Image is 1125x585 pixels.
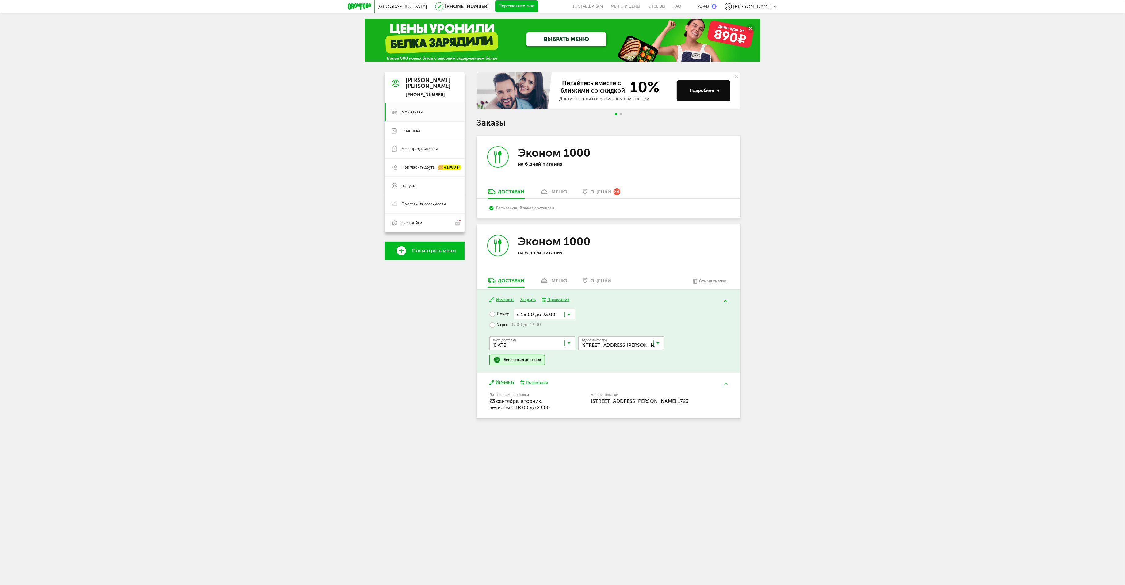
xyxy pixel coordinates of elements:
[590,189,611,195] span: Оценки
[402,109,423,115] span: Мои заказы
[406,78,451,90] div: [PERSON_NAME] [PERSON_NAME]
[489,319,541,330] label: Утро
[712,4,717,9] img: bonus_b.cdccf46.png
[385,177,465,195] a: Бонусы
[484,189,528,198] a: Доставки
[560,79,626,95] span: Питайтесь вместе с близкими со скидкой
[724,300,728,302] img: arrow-up-green.5eb5f82.svg
[620,113,622,115] span: Go to slide 2
[489,206,728,210] div: Весь текущий заказ доставлен.
[493,338,516,342] span: Дата доставки
[385,195,465,213] a: Программа лояльности
[445,3,489,9] a: [PHONE_NUMBER]
[677,80,730,101] button: Подробнее
[402,220,423,226] span: Настройки
[518,235,591,248] h3: Эконом 1000
[385,121,465,140] a: Подписка
[402,128,420,133] span: Подписка
[537,189,570,198] a: меню
[526,32,606,46] a: ВЫБРАТЬ МЕНЮ
[385,213,465,232] a: Настройки
[385,140,465,158] a: Мои предпочтения
[526,380,548,385] div: Пожелания
[590,278,611,284] span: Оценки
[493,356,501,364] img: done.51a953a.svg
[385,103,465,121] a: Мои заказы
[626,79,660,95] span: 10%
[504,357,541,362] div: Бесплатная доставка
[438,165,461,170] div: +1000 ₽
[518,250,598,255] p: на 6 дней питания
[518,161,598,167] p: на 6 дней питания
[698,3,709,9] div: 7340
[580,277,614,287] a: Оценки
[699,278,727,284] div: Отменить заказ
[385,158,465,177] a: Пригласить друга +1000 ₽
[580,189,623,198] a: Оценки 24
[402,146,438,152] span: Мои предпочтения
[547,297,569,303] div: Пожелания
[582,338,607,342] span: Адрес доставки
[402,183,416,189] span: Бонусы
[378,3,427,9] span: [GEOGRAPHIC_DATA]
[520,380,548,385] button: Пожелания
[489,309,509,319] label: Вечер
[402,201,446,207] span: Программа лояльности
[542,297,570,303] button: Пожелания
[385,242,465,260] a: Посмотреть меню
[477,119,740,127] h1: Заказы
[615,113,617,115] span: Go to slide 1
[591,393,705,396] label: Адрес доставки
[498,189,525,195] div: Доставки
[489,398,550,411] span: 23 сентября, вторник, вечером c 18:00 до 23:00
[489,297,514,303] button: Изменить
[591,398,688,404] span: [STREET_ADDRESS][PERSON_NAME] 1723
[402,165,435,170] span: Пригласить друга
[518,146,591,159] h3: Эконом 1000
[489,393,560,396] label: Дата и время доставки
[537,277,570,287] a: меню
[489,380,514,385] button: Изменить
[551,278,567,284] div: меню
[412,248,457,254] span: Посмотреть меню
[507,322,541,328] span: с 07:00 до 13:00
[690,88,720,94] div: Подробнее
[690,277,730,289] button: Отменить заказ
[560,96,672,102] div: Доступно только в мобильном приложении
[614,188,620,195] div: 24
[724,383,728,385] img: arrow-up-green.5eb5f82.svg
[498,278,525,284] div: Доставки
[406,92,451,98] div: [PHONE_NUMBER]
[733,3,772,9] span: [PERSON_NAME]
[551,189,567,195] div: меню
[484,277,528,287] a: Доставки
[477,72,553,109] img: family-banner.579af9d.jpg
[520,297,536,303] button: Закрыть
[495,0,538,13] button: Перезвоните мне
